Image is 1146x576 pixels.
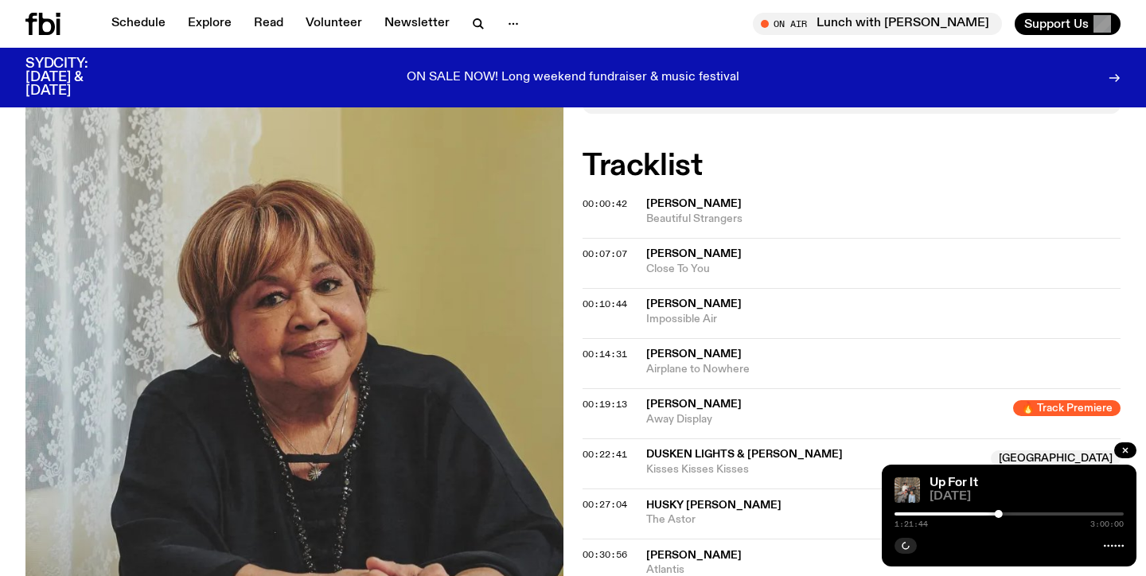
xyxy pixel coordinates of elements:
[991,450,1121,466] span: [GEOGRAPHIC_DATA]
[753,13,1002,35] button: On AirLunch with [PERSON_NAME]
[583,300,627,309] button: 00:10:44
[583,548,627,561] span: 00:30:56
[1090,520,1124,528] span: 3:00:00
[1024,17,1089,31] span: Support Us
[178,13,241,35] a: Explore
[930,491,1124,503] span: [DATE]
[646,399,742,410] span: [PERSON_NAME]
[583,400,627,409] button: 00:19:13
[646,248,742,259] span: [PERSON_NAME]
[646,449,843,460] span: Dusken Lights & [PERSON_NAME]
[583,197,627,210] span: 00:00:42
[102,13,175,35] a: Schedule
[895,520,928,528] span: 1:21:44
[646,462,981,477] span: Kisses Kisses Kisses
[646,212,1121,227] span: Beautiful Strangers
[646,550,742,561] span: [PERSON_NAME]
[646,500,782,511] span: Husky [PERSON_NAME]
[646,512,981,527] span: The Astor
[583,247,627,260] span: 00:07:07
[296,13,372,35] a: Volunteer
[646,198,742,209] span: [PERSON_NAME]
[583,450,627,459] button: 00:22:41
[646,312,1121,327] span: Impossible Air
[583,348,627,360] span: 00:14:31
[583,448,627,461] span: 00:22:41
[646,412,1004,427] span: Away Display
[583,298,627,310] span: 00:10:44
[407,71,739,85] p: ON SALE NOW! Long weekend fundraiser & music festival
[583,500,627,509] button: 00:27:04
[375,13,459,35] a: Newsletter
[646,262,1121,277] span: Close To You
[646,298,742,309] span: [PERSON_NAME]
[1015,13,1121,35] button: Support Us
[583,398,627,411] span: 00:19:13
[583,350,627,359] button: 00:14:31
[646,362,1121,377] span: Airplane to Nowhere
[583,551,627,559] button: 00:30:56
[25,57,127,98] h3: SYDCITY: [DATE] & [DATE]
[646,348,742,360] span: [PERSON_NAME]
[930,477,978,489] a: Up For It
[1013,400,1121,416] span: 🔥 Track Premiere
[583,498,627,511] span: 00:27:04
[244,13,293,35] a: Read
[583,250,627,259] button: 00:07:07
[583,200,627,208] button: 00:00:42
[583,152,1121,181] h2: Tracklist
